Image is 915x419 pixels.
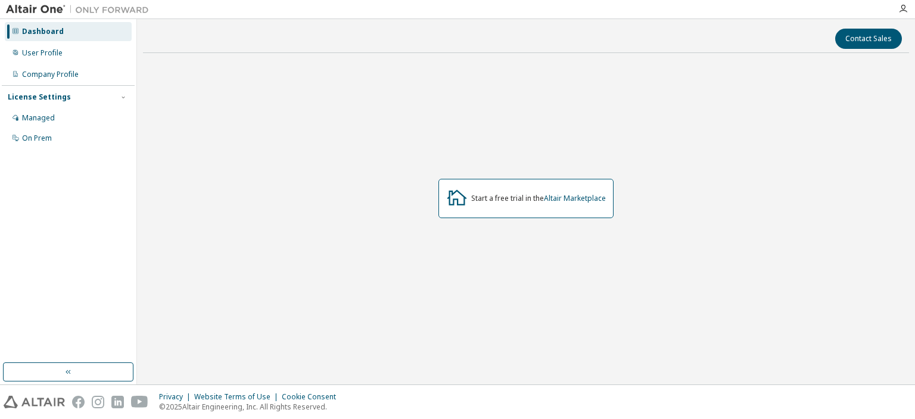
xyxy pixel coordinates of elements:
[92,396,104,408] img: instagram.svg
[6,4,155,15] img: Altair One
[111,396,124,408] img: linkedin.svg
[159,402,343,412] p: © 2025 Altair Engineering, Inc. All Rights Reserved.
[22,113,55,123] div: Managed
[282,392,343,402] div: Cookie Consent
[8,92,71,102] div: License Settings
[22,48,63,58] div: User Profile
[544,193,606,203] a: Altair Marketplace
[4,396,65,408] img: altair_logo.svg
[159,392,194,402] div: Privacy
[471,194,606,203] div: Start a free trial in the
[835,29,902,49] button: Contact Sales
[22,70,79,79] div: Company Profile
[72,396,85,408] img: facebook.svg
[194,392,282,402] div: Website Terms of Use
[22,27,64,36] div: Dashboard
[22,134,52,143] div: On Prem
[131,396,148,408] img: youtube.svg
